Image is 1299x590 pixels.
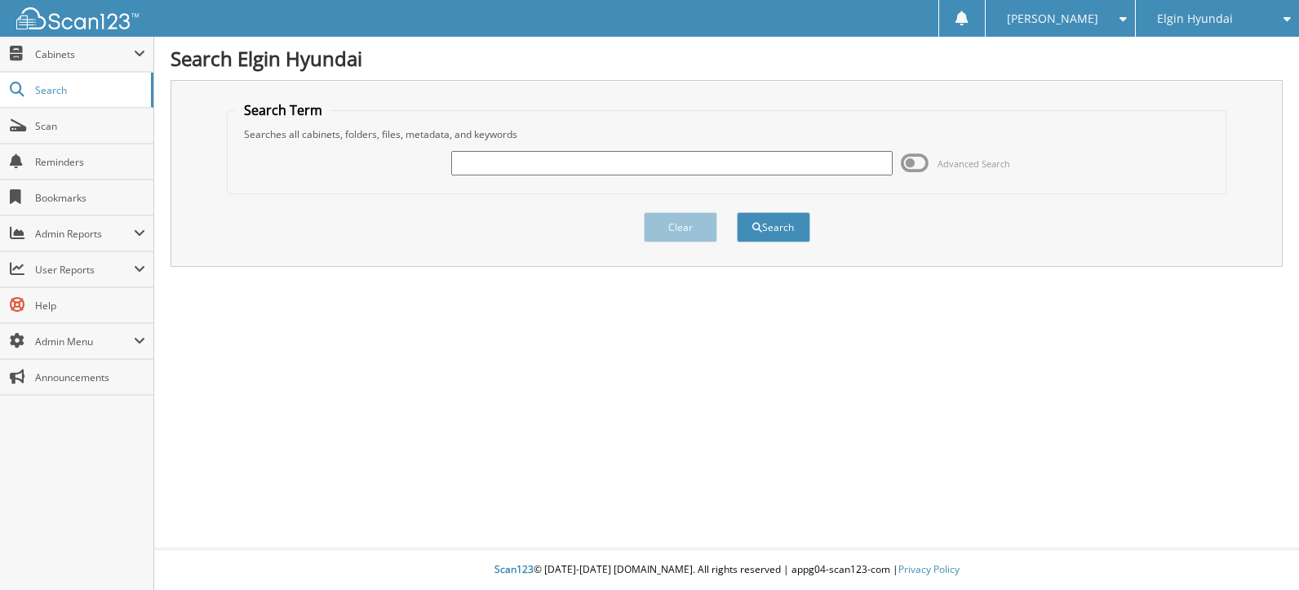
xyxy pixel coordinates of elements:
span: Elgin Hyundai [1157,14,1233,24]
span: Reminders [35,155,145,169]
a: Privacy Policy [898,562,960,576]
span: Bookmarks [35,191,145,205]
h1: Search Elgin Hyundai [171,45,1283,72]
span: Admin Menu [35,335,134,348]
span: Scan123 [494,562,534,576]
span: Help [35,299,145,313]
span: [PERSON_NAME] [1007,14,1098,24]
span: Scan [35,119,145,133]
iframe: Chat Widget [1217,512,1299,590]
span: User Reports [35,263,134,277]
span: Announcements [35,370,145,384]
span: Search [35,83,143,97]
button: Search [737,212,810,242]
div: © [DATE]-[DATE] [DOMAIN_NAME]. All rights reserved | appg04-scan123-com | [154,550,1299,590]
span: Admin Reports [35,227,134,241]
div: Searches all cabinets, folders, files, metadata, and keywords [236,127,1217,141]
span: Advanced Search [938,157,1010,170]
img: scan123-logo-white.svg [16,7,139,29]
span: Cabinets [35,47,134,61]
legend: Search Term [236,101,330,119]
button: Clear [644,212,717,242]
